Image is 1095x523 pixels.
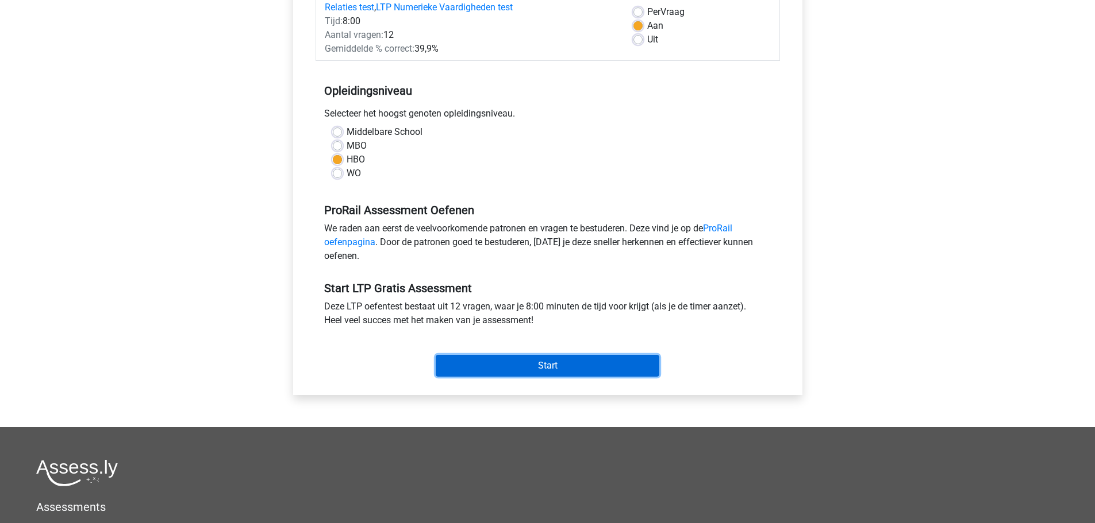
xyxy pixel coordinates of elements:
[647,19,663,33] label: Aan
[324,281,771,295] h5: Start LTP Gratis Assessment
[316,42,625,56] div: 39,9%
[316,14,625,28] div: 8:00
[324,79,771,102] h5: Opleidingsniveau
[36,459,118,486] img: Assessly logo
[347,139,367,153] label: MBO
[347,125,422,139] label: Middelbare School
[325,43,414,54] span: Gemiddelde % correct:
[324,203,771,217] h5: ProRail Assessment Oefenen
[647,6,660,17] span: Per
[316,28,625,42] div: 12
[647,33,658,47] label: Uit
[436,355,659,377] input: Start
[647,5,685,19] label: Vraag
[36,500,1059,514] h5: Assessments
[325,16,343,26] span: Tijd:
[316,222,780,268] div: We raden aan eerst de veelvoorkomende patronen en vragen te bestuderen. Deze vind je op de . Door...
[316,107,780,125] div: Selecteer het hoogst genoten opleidingsniveau.
[347,166,361,180] label: WO
[376,2,513,13] a: LTP Numerieke Vaardigheden test
[347,153,365,166] label: HBO
[316,300,780,332] div: Deze LTP oefentest bestaat uit 12 vragen, waar je 8:00 minuten de tijd voor krijgt (als je de tim...
[325,29,383,40] span: Aantal vragen:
